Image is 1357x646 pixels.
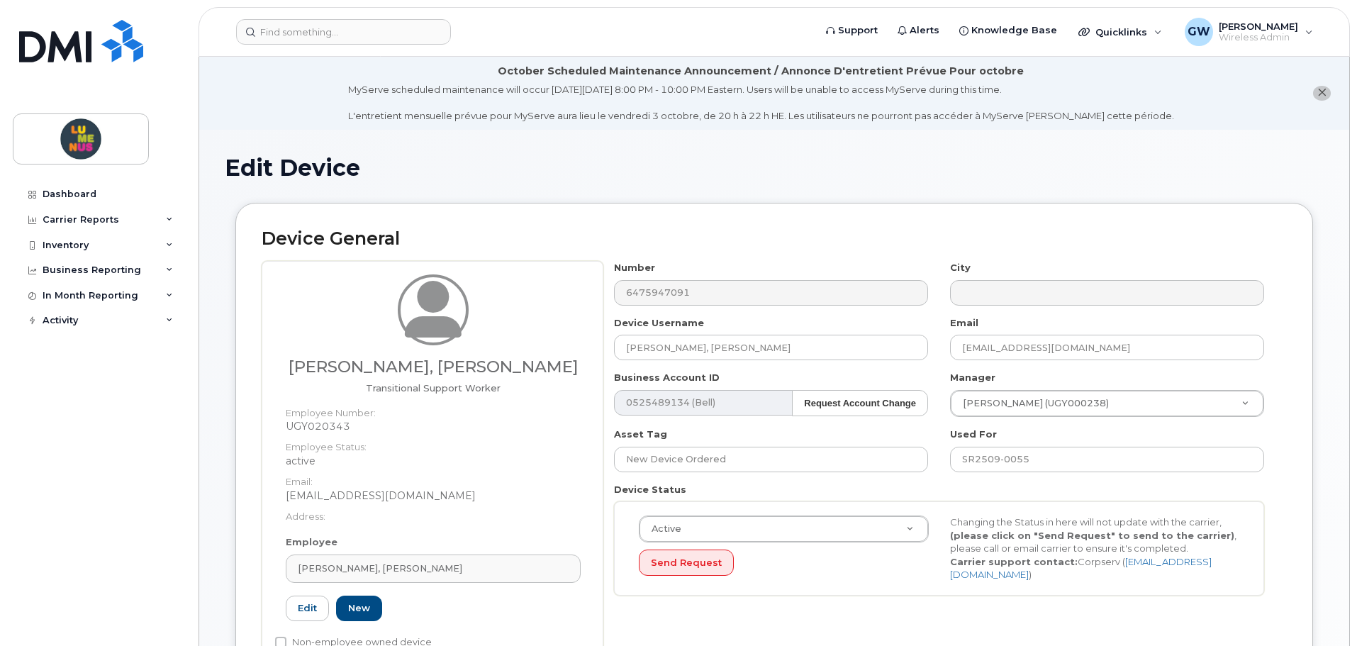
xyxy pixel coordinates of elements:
a: [PERSON_NAME], [PERSON_NAME] [286,555,581,583]
dt: Employee Number: [286,399,581,420]
label: Device Status [614,483,686,496]
a: Edit [286,596,329,622]
dd: active [286,454,581,468]
a: Active [640,516,928,542]
strong: Carrier support contact: [950,556,1078,567]
label: Business Account ID [614,371,720,384]
div: MyServe scheduled maintenance will occur [DATE][DATE] 8:00 PM - 10:00 PM Eastern. Users will be u... [348,83,1174,123]
span: Job title [366,382,501,394]
label: Manager [950,371,995,384]
span: Active [643,523,681,535]
span: [PERSON_NAME] (UGY000238) [954,397,1109,410]
label: Device Username [614,316,704,330]
label: Used For [950,428,997,441]
dd: [EMAIL_ADDRESS][DOMAIN_NAME] [286,489,581,503]
strong: Request Account Change [804,398,916,408]
button: Request Account Change [792,390,928,416]
dt: Email: [286,468,581,489]
label: Asset Tag [614,428,667,441]
a: [EMAIL_ADDRESS][DOMAIN_NAME] [950,556,1212,581]
dt: Employee Status: [286,433,581,454]
button: close notification [1313,86,1331,101]
label: Number [614,261,655,274]
div: Changing the Status in here will not update with the carrier, , please call or email carrier to e... [939,516,1251,581]
a: New [336,596,382,622]
span: [PERSON_NAME], [PERSON_NAME] [298,562,462,575]
h2: Device General [262,229,1287,249]
dt: Address: [286,503,581,523]
dd: UGY020343 [286,419,581,433]
div: October Scheduled Maintenance Announcement / Annonce D'entretient Prévue Pour octobre [498,64,1024,79]
h3: [PERSON_NAME], [PERSON_NAME] [286,358,581,376]
button: Send Request [639,550,734,576]
label: City [950,261,971,274]
label: Email [950,316,978,330]
strong: (please click on "Send Request" to send to the carrier) [950,530,1234,541]
h1: Edit Device [225,155,1324,180]
a: [PERSON_NAME] (UGY000238) [951,391,1263,416]
label: Employee [286,535,337,549]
